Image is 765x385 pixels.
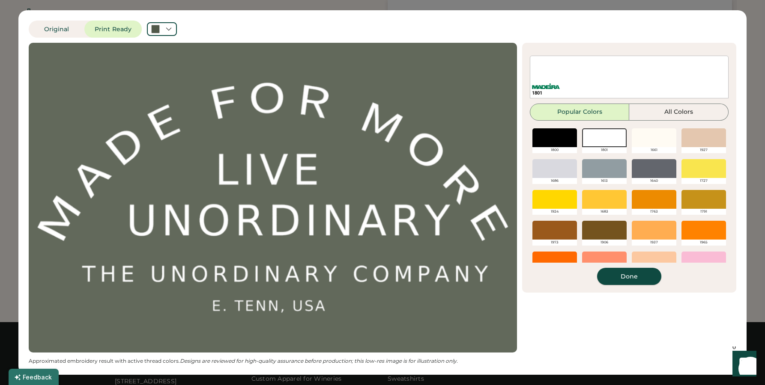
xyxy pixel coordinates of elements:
div: 1801 [582,147,627,153]
button: Print Ready [84,21,142,38]
div: 1661 [632,147,676,153]
img: Madeira%20Logo.svg [532,83,560,89]
div: 1924 [532,209,577,215]
div: 1640 [632,178,676,184]
div: 1800 [532,147,577,153]
div: 1973 [532,240,577,246]
div: Approximated embroidery result with active thread colors. [29,358,517,364]
button: All Colors [629,104,729,121]
div: 1965 [681,240,726,246]
div: 1906 [582,240,627,246]
button: Done [597,268,661,285]
div: 1927 [681,147,726,153]
div: 1937 [632,240,676,246]
div: 1791 [681,209,726,215]
em: Designs are reviewed for high-quality assurance before production; this low-res image is for illu... [180,358,458,364]
div: 1727 [681,178,726,184]
div: 1801 [532,90,726,96]
button: Original [29,21,84,38]
iframe: Front Chat [724,346,761,383]
button: Popular Colors [530,104,629,121]
div: 1683 [582,209,627,215]
div: 1686 [532,178,577,184]
div: 1763 [632,209,676,215]
div: 1613 [582,178,627,184]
